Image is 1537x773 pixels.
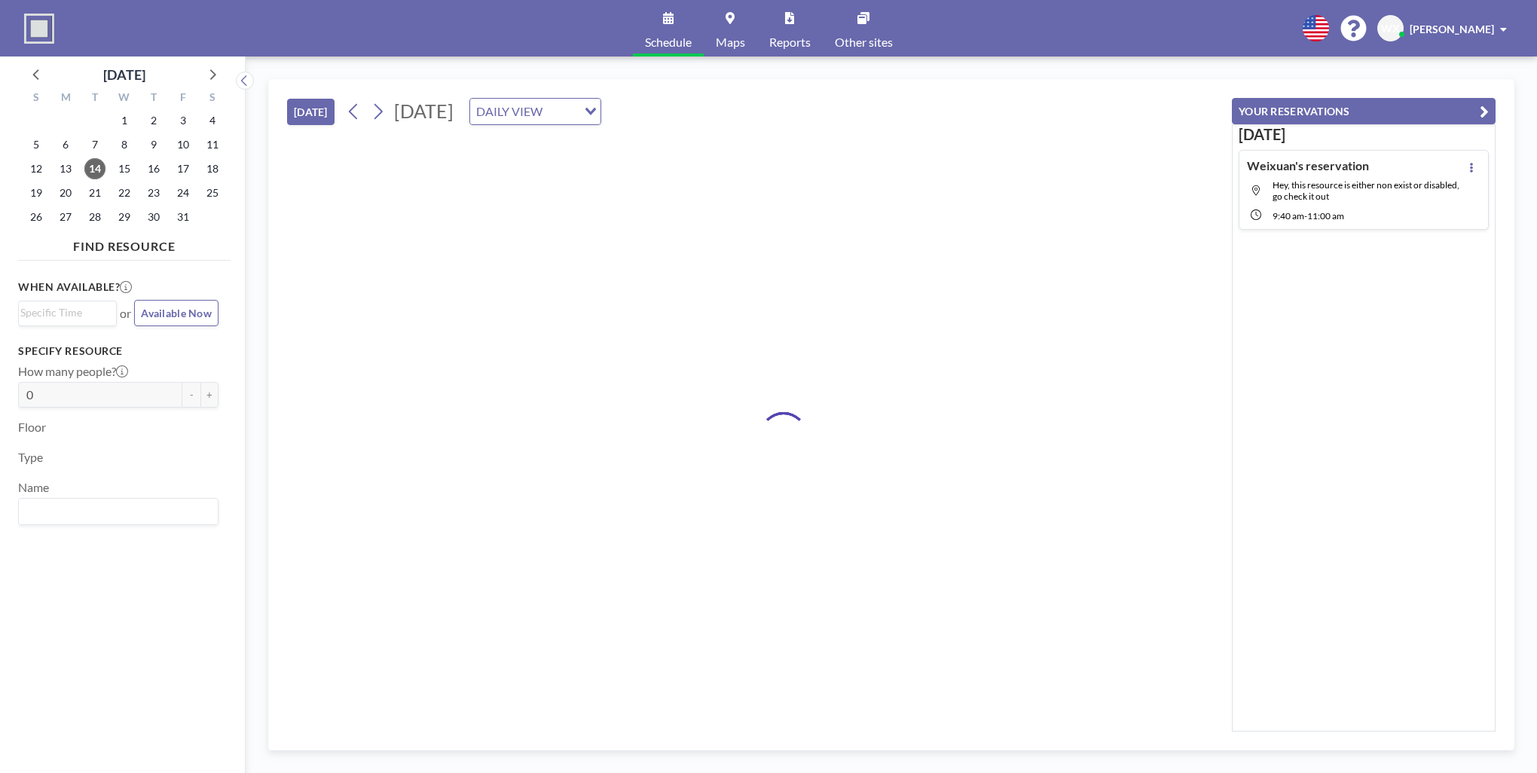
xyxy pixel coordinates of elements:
span: Tuesday, October 21, 2025 [84,182,105,203]
h3: Specify resource [18,344,218,358]
span: Friday, October 17, 2025 [173,158,194,179]
div: [DATE] [103,64,145,85]
label: How many people? [18,364,128,379]
span: Sunday, October 19, 2025 [26,182,47,203]
span: - [1304,210,1307,222]
label: Type [18,450,43,465]
span: Saturday, October 4, 2025 [202,110,223,131]
button: YOUR RESERVATIONS [1232,98,1496,124]
div: Search for option [470,99,600,124]
span: Friday, October 3, 2025 [173,110,194,131]
span: Wednesday, October 29, 2025 [114,206,135,228]
label: Floor [18,420,46,435]
div: S [22,89,51,108]
span: Thursday, October 16, 2025 [143,158,164,179]
button: [DATE] [287,99,335,125]
span: Sunday, October 26, 2025 [26,206,47,228]
div: F [168,89,197,108]
span: Sunday, October 5, 2025 [26,134,47,155]
div: T [139,89,168,108]
span: Wednesday, October 8, 2025 [114,134,135,155]
span: Tuesday, October 28, 2025 [84,206,105,228]
span: 9:40 AM [1273,210,1304,222]
h4: Weixuan's reservation [1247,158,1369,173]
input: Search for option [20,304,108,321]
div: S [197,89,227,108]
span: Wednesday, October 1, 2025 [114,110,135,131]
span: or [120,306,131,321]
span: Tuesday, October 14, 2025 [84,158,105,179]
button: Available Now [134,300,218,326]
div: T [81,89,110,108]
button: + [200,382,218,408]
span: Friday, October 24, 2025 [173,182,194,203]
span: Thursday, October 2, 2025 [143,110,164,131]
label: Name [18,480,49,495]
span: Saturday, October 11, 2025 [202,134,223,155]
span: Schedule [645,36,692,48]
span: Friday, October 10, 2025 [173,134,194,155]
span: [DATE] [394,99,454,122]
span: Saturday, October 18, 2025 [202,158,223,179]
span: Wednesday, October 15, 2025 [114,158,135,179]
span: Saturday, October 25, 2025 [202,182,223,203]
span: Thursday, October 23, 2025 [143,182,164,203]
input: Search for option [20,502,209,521]
span: Reports [769,36,811,48]
span: Monday, October 27, 2025 [55,206,76,228]
div: W [110,89,139,108]
span: Monday, October 13, 2025 [55,158,76,179]
span: Monday, October 6, 2025 [55,134,76,155]
span: Available Now [141,307,212,319]
div: Search for option [19,499,218,524]
span: [PERSON_NAME] [1410,23,1494,35]
span: Other sites [835,36,893,48]
span: DAILY VIEW [473,102,545,121]
span: WX [1381,22,1400,35]
div: Search for option [19,301,116,324]
span: Maps [716,36,745,48]
span: Monday, October 20, 2025 [55,182,76,203]
img: organization-logo [24,14,54,44]
span: Sunday, October 12, 2025 [26,158,47,179]
span: Friday, October 31, 2025 [173,206,194,228]
span: 11:00 AM [1307,210,1344,222]
span: Thursday, October 9, 2025 [143,134,164,155]
span: Hey, this resource is either non exist or disabled, go check it out [1273,179,1459,202]
button: - [182,382,200,408]
h3: [DATE] [1239,125,1489,144]
h4: FIND RESOURCE [18,233,231,254]
span: Thursday, October 30, 2025 [143,206,164,228]
span: Wednesday, October 22, 2025 [114,182,135,203]
div: M [51,89,81,108]
input: Search for option [547,102,576,121]
span: Tuesday, October 7, 2025 [84,134,105,155]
